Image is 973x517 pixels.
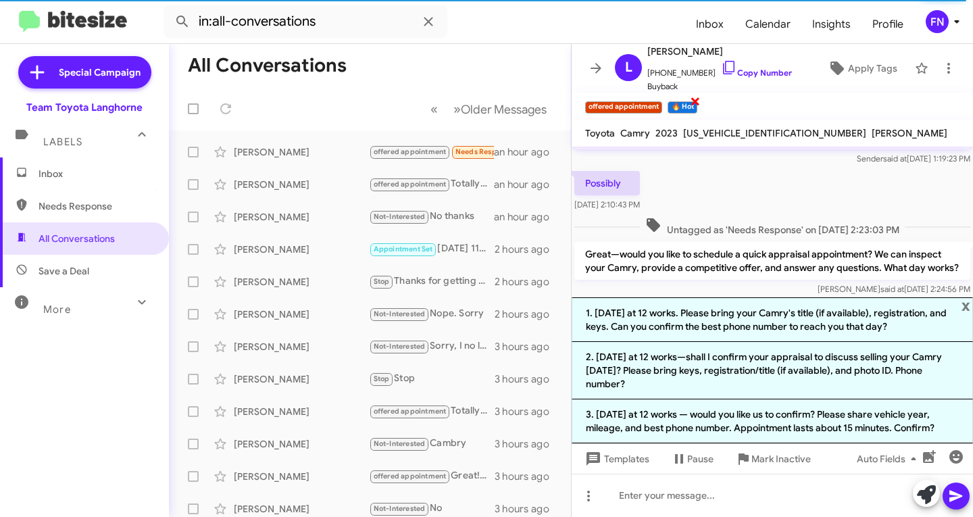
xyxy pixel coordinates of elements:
div: 3 hours ago [495,470,560,483]
span: Stop [374,374,390,383]
span: Untagged as 'Needs Response' on [DATE] 2:23:03 PM [640,217,905,237]
span: said at [883,153,907,164]
a: Special Campaign [18,56,151,89]
span: All Conversations [39,232,115,245]
span: Camry [620,127,650,139]
button: Apply Tags [816,56,908,80]
span: Not-Interested [374,310,426,318]
span: [PERSON_NAME] [DATE] 2:24:56 PM [818,284,970,294]
div: 3 hours ago [495,405,560,418]
div: [PERSON_NAME] [234,470,369,483]
a: Copy Number [721,68,792,78]
div: Cambry [369,436,495,451]
span: said at [880,284,904,294]
div: 2 hours ago [495,243,560,256]
span: Older Messages [461,102,547,117]
span: Sender [DATE] 1:19:23 PM [857,153,970,164]
button: Previous [422,95,446,123]
div: Totally understand. Thank you for letting me know! We can offer a free, no-obligation VIP apprais... [369,176,494,192]
span: Toyota [585,127,615,139]
div: Sorry, I no longer own the Mustang [369,339,495,354]
div: Nope. Sorry [369,306,495,322]
button: Next [445,95,555,123]
li: 3. [DATE] at 12 works — would you like us to confirm? Please share vehicle year, mileage, and bes... [572,399,973,443]
li: 1. [DATE] at 12 works. Please bring your Camry's title (if available), registration, and keys. Ca... [572,297,973,342]
a: Calendar [734,5,801,44]
button: Mark Inactive [724,447,822,471]
div: 3 hours ago [495,437,560,451]
span: Needs Response [455,147,513,156]
div: 3 hours ago [495,372,560,386]
button: FN [914,10,958,33]
span: Not-Interested [374,342,426,351]
div: [PERSON_NAME] [234,502,369,516]
a: Inbox [685,5,734,44]
span: Not-Interested [374,212,426,221]
div: [PERSON_NAME] [234,210,369,224]
div: [PERSON_NAME] [234,178,369,191]
li: 2. [DATE] at 12 works—shall I confirm your appraisal to discuss selling your Camry [DATE]? Please... [572,342,973,399]
p: Great—would you like to schedule a quick appraisal appointment? We can inspect your Camry, provid... [574,242,970,280]
h1: All Conversations [188,55,347,76]
span: More [43,303,71,316]
span: L [625,57,632,78]
span: [PERSON_NAME] [647,43,792,59]
span: Mark Inactive [751,447,811,471]
div: 2 hours ago [495,307,560,321]
div: [PERSON_NAME] [234,437,369,451]
div: FN [926,10,949,33]
span: offered appointment [374,407,447,416]
span: 2023 [655,127,678,139]
span: offered appointment [374,472,447,481]
div: [PERSON_NAME] [234,340,369,353]
button: Templates [572,447,660,471]
span: Templates [582,447,649,471]
button: Auto Fields [846,447,932,471]
div: [PERSON_NAME] [234,145,369,159]
span: Apply Tags [848,56,897,80]
small: 🔥 Hot [668,101,697,114]
div: Thanks for getting back to [369,274,495,289]
div: 3 hours ago [495,502,560,516]
button: Pause [660,447,724,471]
div: Great! When would you like to bring your vehicle in for an appraisal? I have openings [DATE] 10am... [369,468,495,484]
a: Insights [801,5,862,44]
div: 3 hours ago [495,340,560,353]
span: [PERSON_NAME] [872,127,947,139]
span: Stop [374,277,390,286]
div: [PERSON_NAME] [234,372,369,386]
nav: Page navigation example [423,95,555,123]
span: x [962,297,970,314]
span: [US_VEHICLE_IDENTIFICATION_NUMBER] [683,127,866,139]
small: offered appointment [585,101,662,114]
span: [DATE] 2:10:43 PM [574,199,640,210]
div: [PERSON_NAME] [234,405,369,418]
div: Maybe [DATE] at 12 [369,144,494,159]
div: [DATE] 11:30 confirmed for an appraisal of your 2022 RAV4 Hybrid! We look forward to meeting with... [369,241,495,257]
span: × [690,93,701,109]
input: Search [164,5,447,38]
span: Appointment Set [374,245,433,253]
div: Totally understand. Would a quick, no-obligation appraisal of your Tacoma help? [369,403,495,419]
div: [PERSON_NAME] [234,275,369,289]
div: an hour ago [494,145,560,159]
div: [PERSON_NAME] [234,243,369,256]
span: Buyback [647,80,792,93]
div: 2 hours ago [495,275,560,289]
div: Stop [369,371,495,387]
div: an hour ago [494,178,560,191]
span: Inbox [39,167,153,180]
div: an hour ago [494,210,560,224]
span: [PHONE_NUMBER] [647,59,792,80]
div: No thanks [369,209,494,224]
p: Possibly [574,171,640,195]
span: Not-Interested [374,504,426,513]
a: Profile [862,5,914,44]
div: No [369,501,495,516]
span: Labels [43,136,82,148]
span: Special Campaign [59,66,141,79]
span: Save a Deal [39,264,89,278]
